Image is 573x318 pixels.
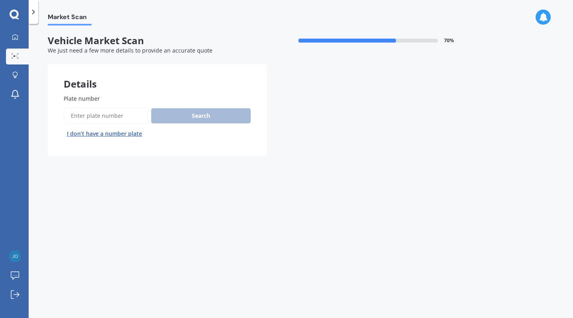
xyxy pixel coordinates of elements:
span: Plate number [64,95,100,102]
span: Vehicle Market Scan [48,35,267,47]
span: 70 % [444,38,454,43]
div: Details [48,64,267,88]
img: 74222f594550b7ee112db187fa362ffb [9,250,21,262]
input: Enter plate number [64,107,148,124]
span: We just need a few more details to provide an accurate quote [48,47,212,54]
span: Market Scan [48,13,92,24]
button: I don’t have a number plate [64,127,145,140]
